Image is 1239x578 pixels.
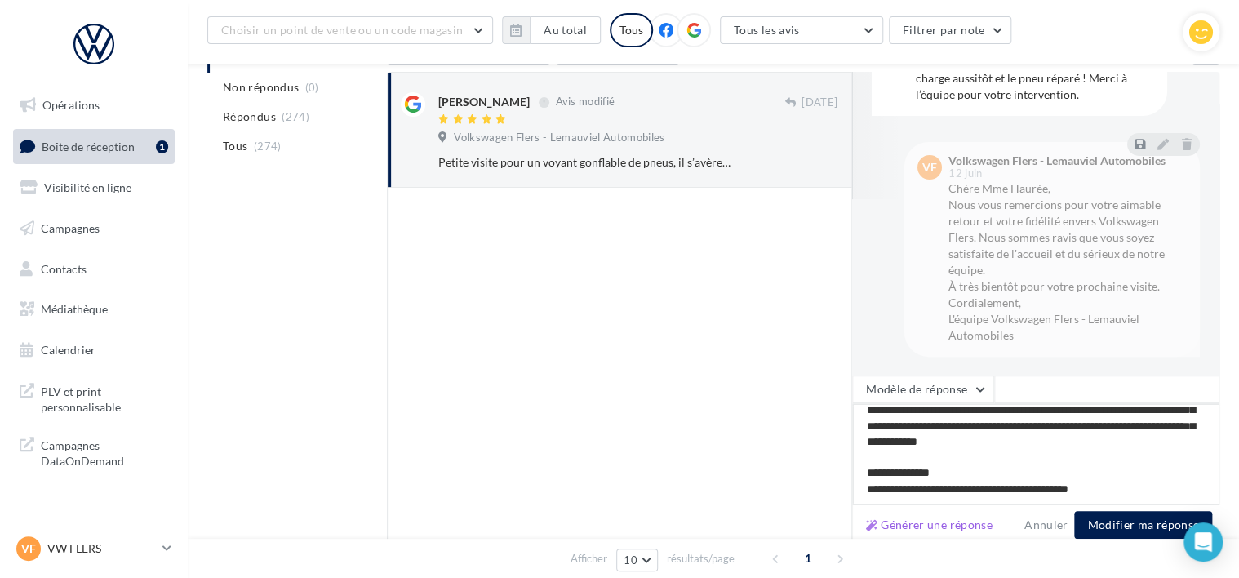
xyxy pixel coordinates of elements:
span: Non répondus [223,79,299,96]
a: PLV et print personnalisable [10,374,178,422]
a: Médiathèque [10,292,178,327]
span: Choisir un point de vente ou un code magasin [221,23,463,37]
span: Tous [223,138,247,154]
span: Contacts [41,261,87,275]
span: PLV et print personnalisable [41,380,168,416]
span: Tous les avis [734,23,800,37]
span: VF [922,159,937,176]
button: Au total [502,16,601,44]
span: Afficher [571,551,607,567]
a: Visibilité en ligne [10,171,178,205]
span: résultats/page [667,551,735,567]
a: Campagnes DataOnDemand [10,428,178,476]
div: 1 [156,140,168,153]
div: [PERSON_NAME] [438,94,530,110]
span: Visibilité en ligne [44,180,131,194]
a: Contacts [10,252,178,287]
button: Générer une réponse [859,515,999,535]
span: Opérations [42,98,100,112]
span: [DATE] [802,96,837,110]
button: Annuler [1018,515,1074,535]
button: Tous les avis [720,16,883,44]
span: (0) [305,81,319,94]
span: (274) [254,140,282,153]
div: Chère Mme Haurée, Nous vous remercions pour votre aimable retour et votre fidélité envers Volkswa... [948,180,1187,344]
span: 10 [624,554,637,567]
span: (274) [282,110,309,123]
span: VF [21,540,36,557]
span: Boîte de réception [42,139,135,153]
button: Modèle de réponse [852,376,994,403]
span: Volkswagen Flers - Lemauviel Automobiles [454,131,664,145]
span: Calendrier [41,343,95,357]
span: Avis modifié [555,96,615,109]
a: Boîte de réception1 [10,129,178,164]
span: 1 [795,545,821,571]
span: Campagnes [41,221,100,235]
a: Campagnes [10,211,178,246]
button: Au total [530,16,601,44]
div: Tous [610,13,653,47]
a: Calendrier [10,333,178,367]
p: VW FLERS [47,540,156,557]
button: 10 [616,549,658,571]
span: 12 juin [948,168,982,179]
a: VF VW FLERS [13,533,175,564]
button: Choisir un point de vente ou un code magasin [207,16,493,44]
button: Modifier ma réponse [1074,511,1212,539]
span: Répondus [223,109,276,125]
button: Filtrer par note [889,16,1012,44]
span: Campagnes DataOnDemand [41,434,168,469]
div: Volkswagen Flers - Lemauviel Automobiles [948,155,1166,167]
div: Open Intercom Messenger [1183,522,1223,562]
span: Médiathèque [41,302,108,316]
a: Opérations [10,88,178,122]
div: Petite visite pour un voyant gonflable de pneus, il s’avère que c’était une crevaison lente. Touj... [438,154,731,171]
